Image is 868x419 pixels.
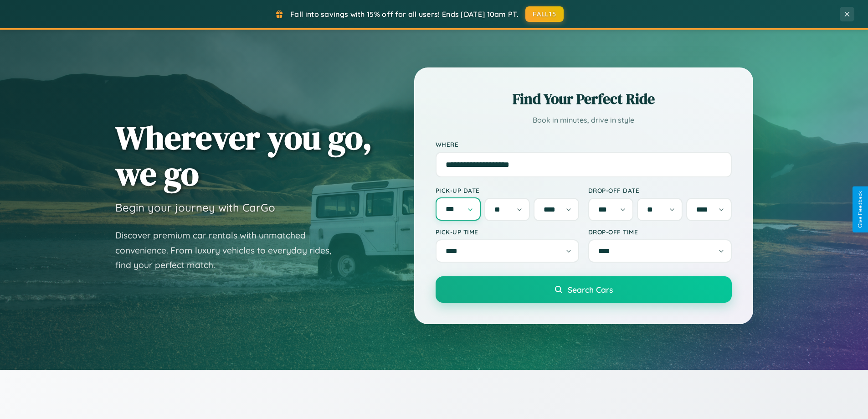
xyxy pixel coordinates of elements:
[436,186,579,194] label: Pick-up Date
[436,89,732,109] h2: Find Your Perfect Ride
[436,228,579,236] label: Pick-up Time
[436,140,732,148] label: Where
[857,191,863,228] div: Give Feedback
[525,6,564,22] button: FALL15
[588,186,732,194] label: Drop-off Date
[290,10,519,19] span: Fall into savings with 15% off for all users! Ends [DATE] 10am PT.
[436,114,732,127] p: Book in minutes, drive in style
[115,201,275,214] h3: Begin your journey with CarGo
[436,276,732,303] button: Search Cars
[568,285,613,295] span: Search Cars
[115,119,372,191] h1: Wherever you go, we go
[588,228,732,236] label: Drop-off Time
[115,228,343,273] p: Discover premium car rentals with unmatched convenience. From luxury vehicles to everyday rides, ...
